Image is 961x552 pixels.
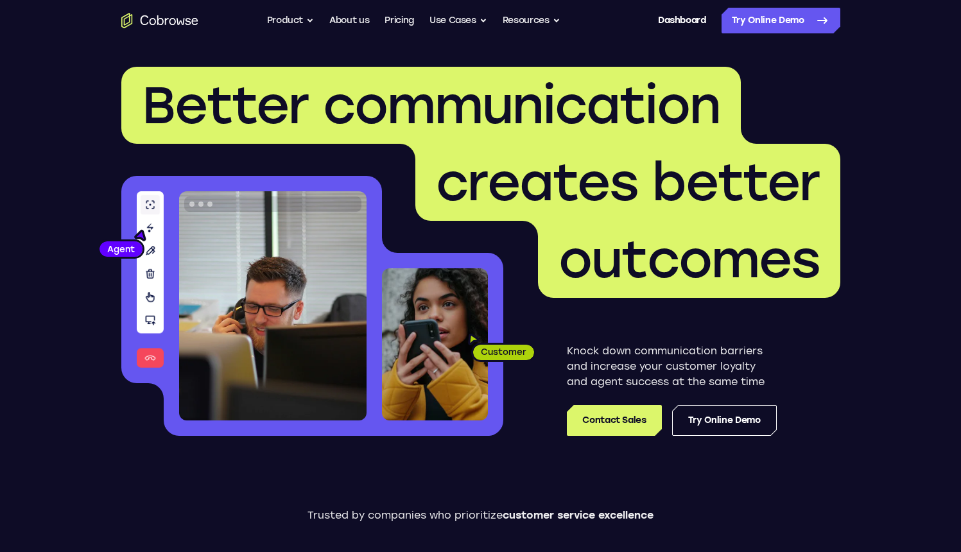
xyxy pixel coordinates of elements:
a: Contact Sales [567,405,661,436]
a: Try Online Demo [672,405,777,436]
button: Product [267,8,315,33]
a: Dashboard [658,8,706,33]
p: Knock down communication barriers and increase your customer loyalty and agent success at the sam... [567,343,777,390]
a: Try Online Demo [722,8,840,33]
button: Resources [503,8,560,33]
span: creates better [436,151,820,213]
img: A customer support agent talking on the phone [179,191,367,420]
a: About us [329,8,369,33]
span: Better communication [142,74,720,136]
span: customer service excellence [503,509,654,521]
a: Pricing [385,8,414,33]
img: A customer holding their phone [382,268,488,420]
button: Use Cases [429,8,487,33]
span: outcomes [558,229,820,290]
a: Go to the home page [121,13,198,28]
